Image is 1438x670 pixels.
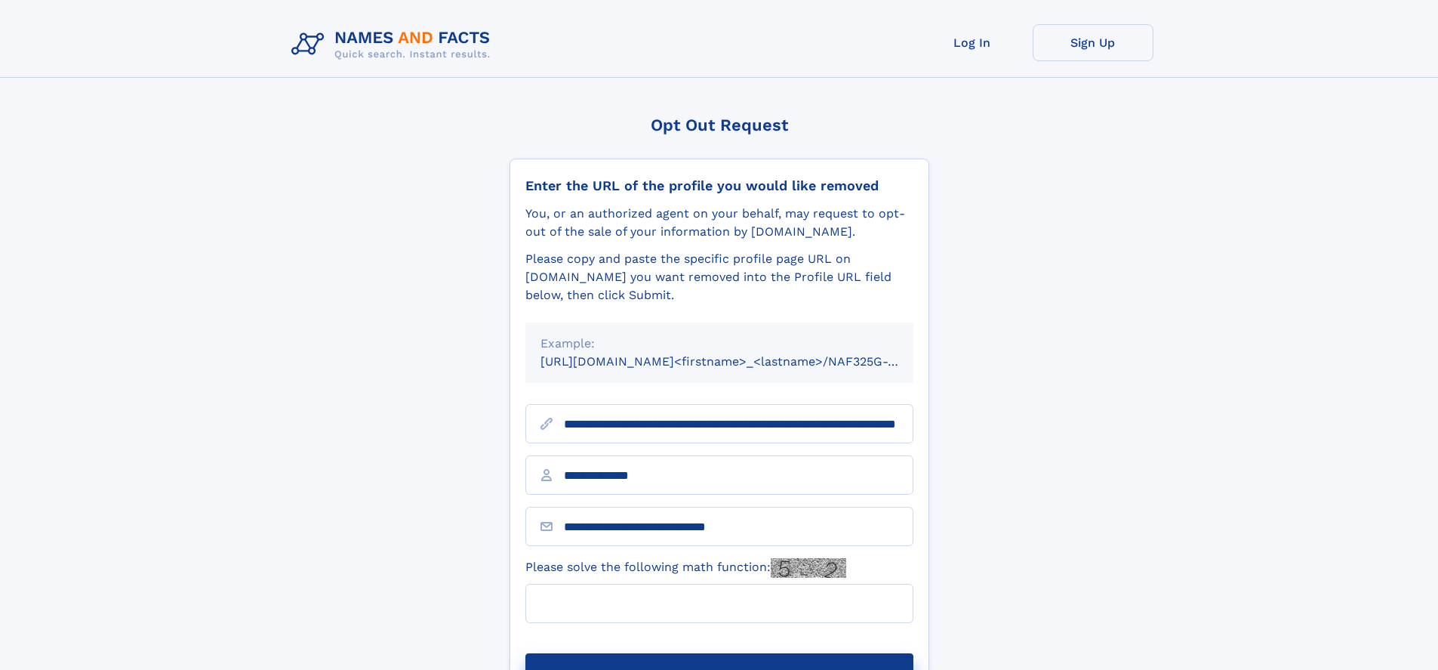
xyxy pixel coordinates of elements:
a: Sign Up [1033,24,1153,61]
div: Please copy and paste the specific profile page URL on [DOMAIN_NAME] you want removed into the Pr... [525,250,913,304]
label: Please solve the following math function: [525,558,846,578]
div: Enter the URL of the profile you would like removed [525,178,913,194]
div: Opt Out Request [510,116,929,134]
div: You, or an authorized agent on your behalf, may request to opt-out of the sale of your informatio... [525,205,913,241]
div: Example: [540,335,898,353]
a: Log In [912,24,1033,61]
img: Logo Names and Facts [285,24,503,65]
small: [URL][DOMAIN_NAME]<firstname>_<lastname>/NAF325G-xxxxxxxx [540,354,942,369]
